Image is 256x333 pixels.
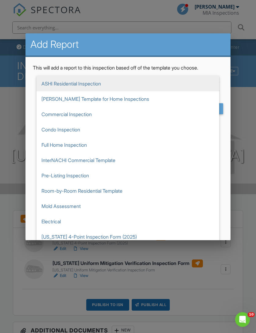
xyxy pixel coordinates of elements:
[33,64,223,71] p: This will add a report to this inspection based off of the template you choose.
[37,91,219,107] span: [PERSON_NAME] Template for Home Inspections
[37,183,219,199] span: Room-by-Room Residential Template
[37,107,219,122] span: Commercial Inspection
[37,199,219,214] span: Mold Assessment
[37,137,219,153] span: Full Home Inspection
[37,122,219,137] span: Condo Inspection
[37,76,219,91] span: ASHI Residential Inspection
[248,312,255,317] span: 10
[37,214,219,229] span: Electrical
[37,168,219,183] span: Pre-Listing Inspection
[37,153,219,168] span: InterNACHI Commercial Template
[30,38,225,51] h2: Add Report
[37,229,219,244] span: [US_STATE] 4-Point Inspection Form (2025)
[235,312,250,327] iframe: Intercom live chat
